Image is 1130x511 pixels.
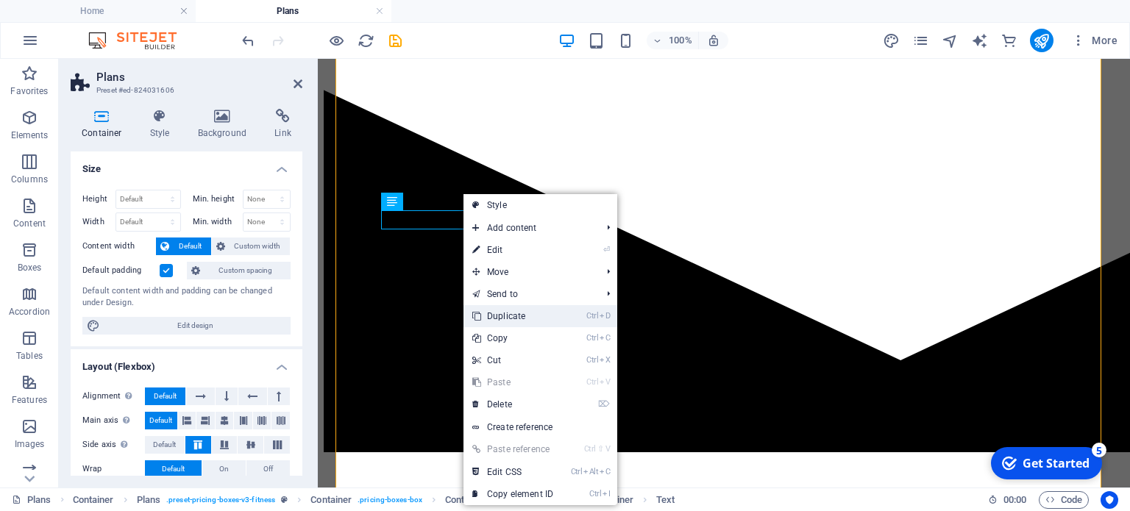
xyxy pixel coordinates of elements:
label: Width [82,218,116,226]
button: pages [912,32,930,49]
h6: 100% [669,32,692,49]
span: Custom spacing [205,262,286,279]
i: C [600,333,610,343]
h4: Container [71,109,139,140]
label: Min. width [193,218,243,226]
h3: Preset #ed-824031606 [96,84,273,97]
p: Elements [11,129,49,141]
p: Content [13,218,46,229]
i: Publish [1033,32,1050,49]
a: CtrlXCut [463,349,562,371]
i: Ctrl [586,333,598,343]
span: More [1071,33,1117,48]
button: More [1065,29,1123,52]
label: Main axis [82,412,145,429]
span: . pricing-boxes-box [358,491,422,509]
h6: Session time [988,491,1027,509]
button: Off [246,460,290,478]
button: Code [1039,491,1089,509]
i: V [600,377,610,387]
nav: breadcrumb [73,491,675,509]
i: Ctrl [586,355,598,365]
a: ⌦Delete [463,393,562,415]
i: Undo: Change text (Ctrl+Z) [240,32,257,49]
i: Alt [583,467,598,476]
button: navigator [942,32,959,49]
button: On [202,460,246,478]
button: Default [156,237,211,255]
img: Editor Logo [85,32,195,49]
div: Default content width and padding can be changed under Design. [82,285,291,310]
span: : [1014,494,1016,505]
i: Commerce [1001,32,1017,49]
p: Accordion [9,306,50,318]
span: Click to select. Double-click to edit [592,491,633,509]
label: Content width [82,237,156,255]
button: Click here to leave preview mode and continue editing [327,32,345,49]
i: ⏎ [603,245,610,254]
i: V [605,444,610,454]
button: save [386,32,404,49]
i: ⌦ [598,399,610,409]
span: Default [174,237,207,255]
i: Reload page [358,32,374,49]
i: D [600,311,610,321]
i: X [600,355,610,365]
span: Click to select. Double-click to edit [73,491,114,509]
button: design [883,32,900,49]
label: Side axis [82,436,145,454]
span: Off [263,460,273,478]
span: Default [153,436,176,454]
label: Alignment [82,387,145,405]
button: 100% [647,32,699,49]
h4: Style [139,109,187,140]
span: Click to select. Double-click to edit [445,491,486,509]
i: On resize automatically adjust zoom level to fit chosen device. [707,34,720,47]
h4: Background [187,109,264,140]
p: Images [15,438,45,450]
a: Click to cancel selection. Double-click to open Pages [12,491,51,509]
i: Save (Ctrl+S) [387,32,404,49]
button: Custom spacing [187,262,291,279]
button: Edit design [82,317,291,335]
button: commerce [1001,32,1018,49]
a: Send to [463,283,595,305]
span: Code [1045,491,1082,509]
i: Ctrl [586,377,598,387]
button: Default [145,387,185,405]
span: Move [463,261,595,283]
a: CtrlICopy element ID [463,483,562,505]
button: undo [239,32,257,49]
a: Create reference [463,416,617,438]
span: Click to select. Double-click to edit [310,491,352,509]
a: CtrlAltCEdit CSS [463,461,562,483]
a: Ctrl⇧VPaste reference [463,438,562,460]
label: Wrap [82,460,145,478]
span: 00 00 [1003,491,1026,509]
label: Min. height [193,195,243,203]
button: Usercentrics [1101,491,1118,509]
i: Ctrl [571,467,583,476]
i: Ctrl [589,489,601,499]
span: Custom width [230,237,286,255]
span: Edit design [104,317,286,335]
i: C [600,467,610,476]
p: Features [12,394,47,406]
i: ⇧ [597,444,604,454]
i: I [603,489,610,499]
h2: Plans [96,71,302,84]
div: Get Started [40,14,107,30]
a: CtrlDDuplicate [463,305,562,327]
span: Default [162,460,185,478]
p: Boxes [18,262,42,274]
p: Favorites [10,85,48,97]
span: Default [149,412,172,429]
i: AI Writer [971,32,988,49]
label: Default padding [82,262,160,279]
a: ⏎Edit [463,239,562,261]
h4: Plans [196,3,391,19]
span: Add content [463,217,595,239]
i: Ctrl [584,444,596,454]
i: Ctrl [586,311,598,321]
h4: Link [263,109,302,140]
